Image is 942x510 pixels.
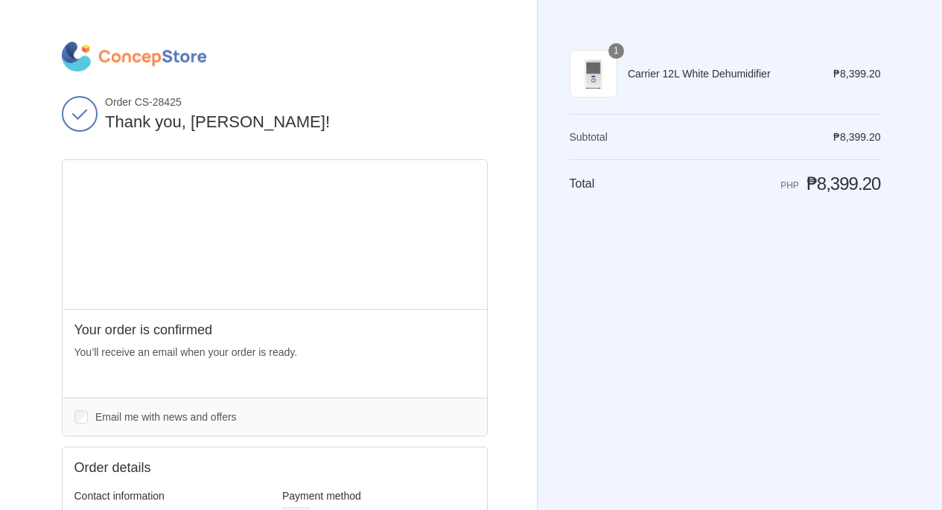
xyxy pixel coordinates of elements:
h3: Contact information [74,489,267,503]
span: Carrier 12L White Dehumidifier [628,67,812,80]
div: Google map displaying pin point of shipping address: Pasig, Metro Manila [63,160,487,309]
img: carrier-dehumidifier-12-liter-full-view-concepstore [570,50,617,98]
span: Order CS-28425 [105,95,488,109]
h2: Your order is confirmed [74,322,475,339]
span: Email me with news and offers [95,411,237,423]
span: PHP [780,180,799,191]
img: ConcepStore [62,42,206,71]
h3: Payment method [282,489,475,503]
span: ₱8,399.20 [806,173,881,194]
span: Total [570,177,595,190]
span: ₱8,399.20 [833,68,881,80]
span: 1 [608,43,624,59]
th: Subtotal [570,130,647,144]
h2: Thank you, [PERSON_NAME]! [105,112,488,133]
p: You’ll receive an email when your order is ready. [74,345,475,360]
h2: Order details [74,459,275,476]
span: ₱8,399.20 [833,131,881,143]
iframe: Google map displaying pin point of shipping address: Pasig, Metro Manila [63,160,488,309]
